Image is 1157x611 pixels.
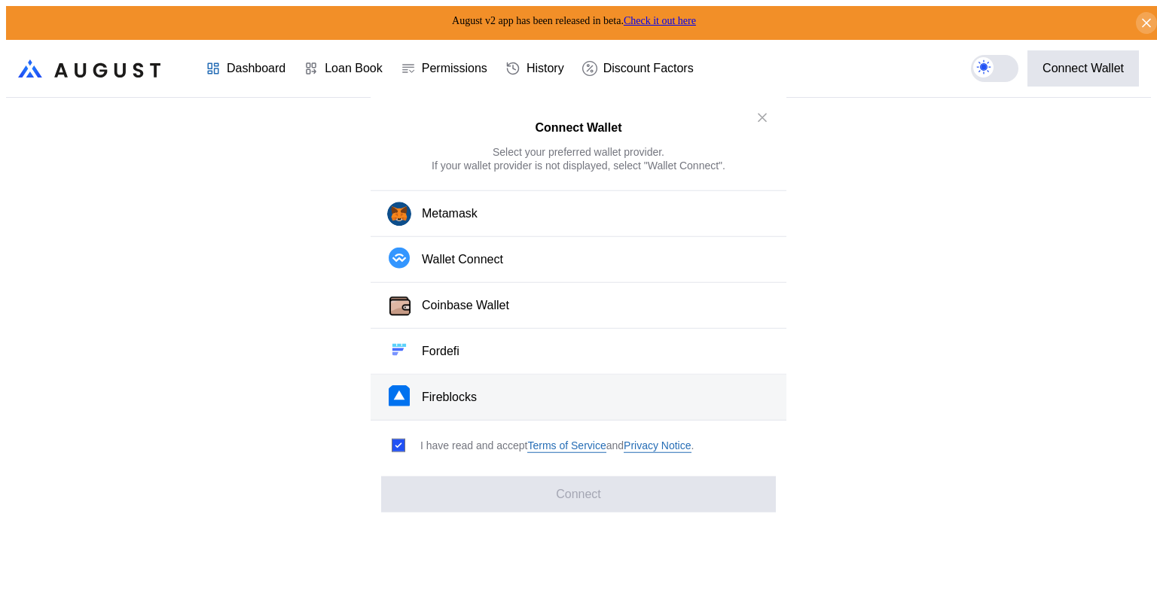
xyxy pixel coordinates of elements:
[527,62,564,75] div: History
[371,190,786,237] button: Metamask
[387,293,413,319] img: Coinbase Wallet
[493,144,664,158] div: Select your preferred wallet provider.
[422,251,503,267] div: Wallet Connect
[603,62,694,75] div: Discount Factors
[606,439,624,452] span: and
[452,15,696,26] span: August v2 app has been released in beta.
[750,105,774,129] button: close modal
[389,385,410,406] img: Fireblocks
[432,158,725,172] div: If your wallet provider is not displayed, select "Wallet Connect".
[371,375,786,421] button: FireblocksFireblocks
[227,62,285,75] div: Dashboard
[422,205,478,221] div: Metamask
[624,439,691,453] a: Privacy Notice
[536,121,622,135] h2: Connect Wallet
[381,476,776,512] button: Connect
[422,62,487,75] div: Permissions
[420,439,694,453] div: I have read and accept .
[325,62,383,75] div: Loan Book
[422,297,509,313] div: Coinbase Wallet
[371,283,786,329] button: Coinbase WalletCoinbase Wallet
[371,329,786,375] button: FordefiFordefi
[389,339,410,360] img: Fordefi
[371,237,786,283] button: Wallet Connect
[422,343,459,359] div: Fordefi
[422,389,477,405] div: Fireblocks
[624,15,696,26] a: Check it out here
[1043,62,1124,75] div: Connect Wallet
[527,439,606,453] a: Terms of Service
